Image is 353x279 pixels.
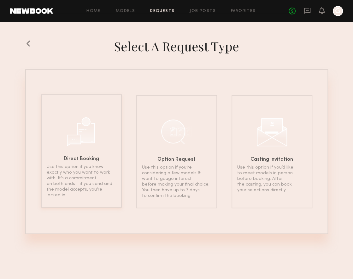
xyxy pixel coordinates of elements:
[142,165,211,199] p: Use this option if you’re considering a few models & want to gauge interest before making your fi...
[47,164,116,198] p: Use this option if you know exactly who you want to work with. It’s a commitment on both ends - i...
[232,95,312,208] a: Casting InvitationUse this option if you’d like to meet models in person before booking. After th...
[237,165,307,193] p: Use this option if you’d like to meet models in person before booking. After the casting, you can...
[136,95,217,208] a: Option RequestUse this option if you’re considering a few models & want to gauge interest before ...
[333,6,343,16] a: G
[190,9,216,13] a: Job Posts
[231,9,256,13] a: Favorites
[157,157,196,162] h6: Option Request
[86,9,101,13] a: Home
[41,95,122,208] a: Direct BookingUse this option if you know exactly who you want to work with. It’s a commitment on...
[250,157,293,162] h6: Casting Invitation
[114,38,239,54] h1: Select a Request Type
[116,9,135,13] a: Models
[150,9,174,13] a: Requests
[64,157,99,162] h6: Direct Booking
